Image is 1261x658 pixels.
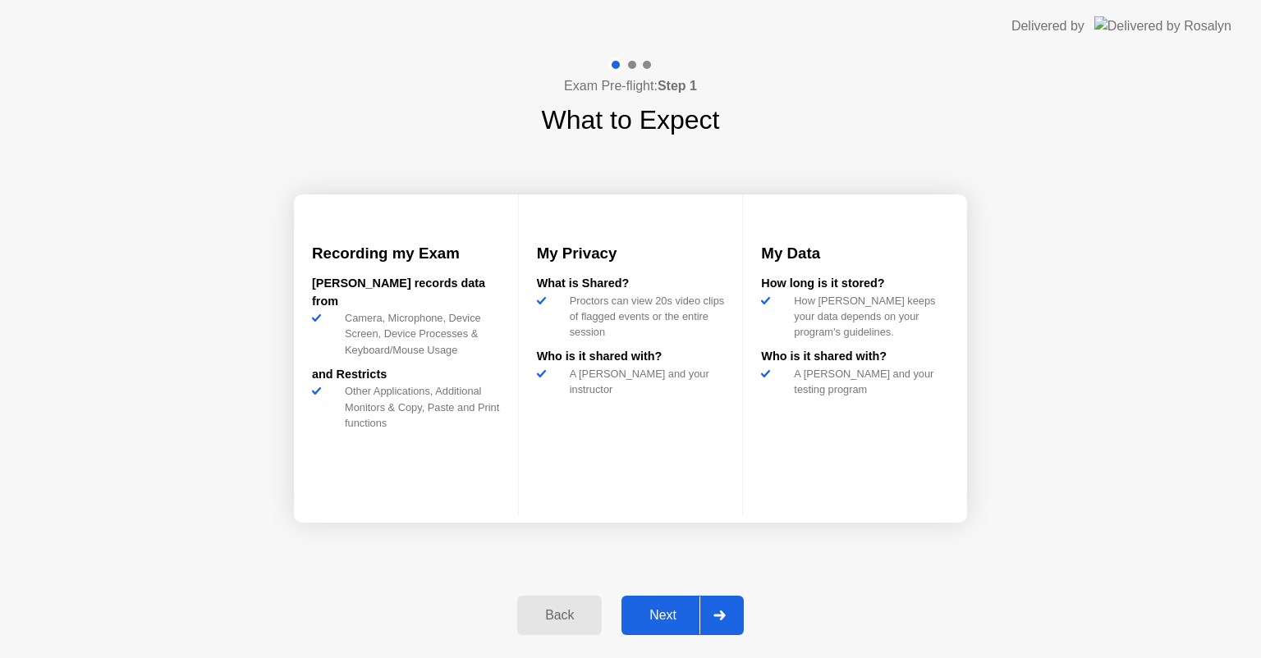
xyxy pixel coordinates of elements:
[537,275,725,293] div: What is Shared?
[517,596,602,635] button: Back
[537,348,725,366] div: Who is it shared with?
[563,366,725,397] div: A [PERSON_NAME] and your instructor
[1094,16,1231,35] img: Delivered by Rosalyn
[787,293,949,340] div: How [PERSON_NAME] keeps your data depends on your program’s guidelines.
[312,275,500,310] div: [PERSON_NAME] records data from
[626,608,699,623] div: Next
[338,310,500,358] div: Camera, Microphone, Device Screen, Device Processes & Keyboard/Mouse Usage
[761,275,949,293] div: How long is it stored?
[522,608,597,623] div: Back
[338,383,500,431] div: Other Applications, Additional Monitors & Copy, Paste and Print functions
[761,242,949,265] h3: My Data
[761,348,949,366] div: Who is it shared with?
[312,366,500,384] div: and Restricts
[537,242,725,265] h3: My Privacy
[621,596,744,635] button: Next
[542,100,720,139] h1: What to Expect
[1011,16,1084,36] div: Delivered by
[564,76,697,96] h4: Exam Pre-flight:
[563,293,725,340] div: Proctors can view 20s video clips of flagged events or the entire session
[787,366,949,397] div: A [PERSON_NAME] and your testing program
[658,79,697,93] b: Step 1
[312,242,500,265] h3: Recording my Exam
